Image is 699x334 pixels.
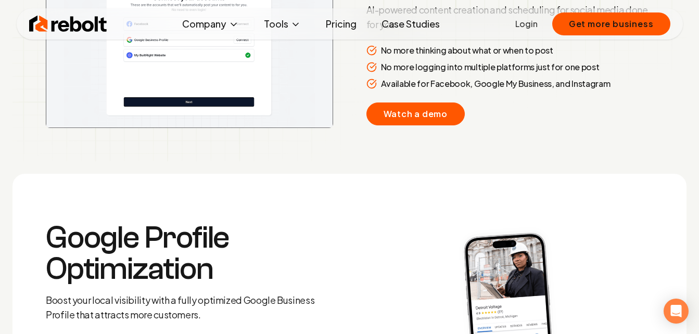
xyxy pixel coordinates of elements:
a: Case Studies [373,14,448,34]
button: Tools [256,14,309,34]
h3: Google Profile Optimization [46,222,333,285]
p: No more logging into multiple platforms just for one post [381,61,600,73]
p: Available for Facebook, Google My Business, and Instagram [381,78,611,90]
a: Pricing [317,14,365,34]
p: No more thinking about what or when to post [381,44,553,57]
a: Login [515,18,538,30]
button: Company [174,14,247,34]
a: Watch a demo [366,102,465,125]
img: Rebolt Logo [29,14,107,34]
div: Open Intercom Messenger [664,299,689,324]
p: Boost your local visibility with a fully optimized Google Business Profile that attracts more cus... [46,293,333,322]
p: AI-powered content creation and scheduling for social media done for you [366,3,654,32]
button: Get more business [552,12,670,35]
